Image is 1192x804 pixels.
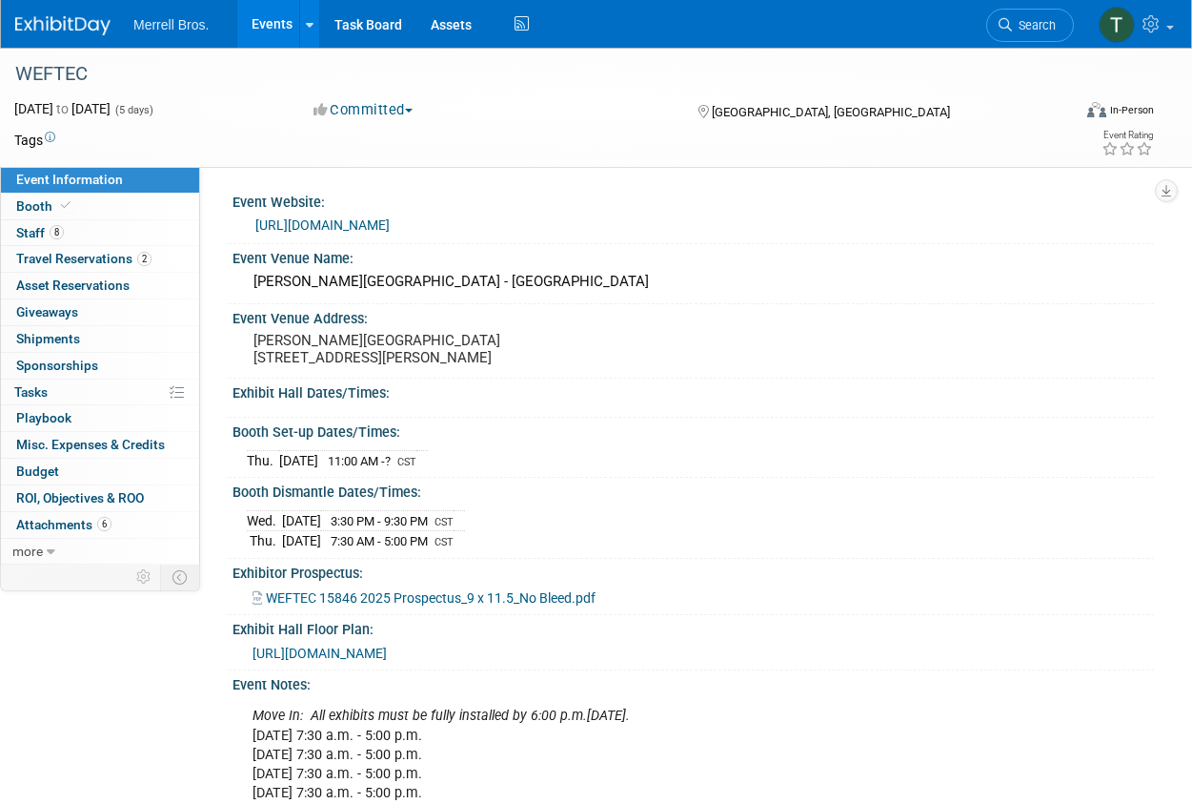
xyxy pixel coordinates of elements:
[16,490,144,505] span: ROI, Objectives & ROO
[1,459,199,484] a: Budget
[253,646,387,661] a: [URL][DOMAIN_NAME]
[133,17,209,32] span: Merrell Bros.
[279,450,318,470] td: [DATE]
[434,536,454,548] span: CST
[161,565,200,589] td: Toggle Event Tabs
[1,512,199,538] a: Attachments6
[232,615,1154,639] div: Exhibit Hall Floor Plan:
[16,225,64,240] span: Staff
[1,432,199,458] a: Misc. Expenses & Credits
[113,104,153,116] span: (5 days)
[253,590,596,606] a: WEFTEC 15846 2025 Prospectus_9 x 11.5_No Bleed.pdf
[1,380,199,405] a: Tasks
[397,456,416,468] span: CST
[253,708,630,724] i: Move In: All exhibits must be fully installed by 6:00 p.m.[DATE].
[232,304,1154,328] div: Event Venue Address:
[988,99,1154,128] div: Event Format
[247,531,282,551] td: Thu.
[1,405,199,431] a: Playbook
[247,450,279,470] td: Thu.
[16,251,152,266] span: Travel Reservations
[328,454,394,468] span: 11:00 AM -
[16,410,71,425] span: Playbook
[1,299,199,325] a: Giveaways
[14,131,55,150] td: Tags
[9,57,1057,92] div: WEFTEC
[1,326,199,352] a: Shipments
[1087,102,1106,117] img: Format-Inperson.png
[253,332,596,366] pre: [PERSON_NAME][GEOGRAPHIC_DATA] [STREET_ADDRESS][PERSON_NAME]
[1,273,199,299] a: Asset Reservations
[14,384,48,400] span: Tasks
[16,172,123,187] span: Event Information
[1099,7,1135,43] img: Theresa Lucas
[385,454,391,468] span: ?
[14,101,111,116] span: [DATE] [DATE]
[232,188,1154,212] div: Event Website:
[712,105,950,119] span: [GEOGRAPHIC_DATA], [GEOGRAPHIC_DATA]
[16,198,74,214] span: Booth
[1109,103,1154,117] div: In-Person
[1,353,199,379] a: Sponsorships
[1,485,199,511] a: ROI, Objectives & ROO
[282,510,321,531] td: [DATE]
[232,478,1154,502] div: Booth Dismantle Dates/Times:
[1,167,199,193] a: Event Information
[16,437,165,452] span: Misc. Expenses & Credits
[434,516,454,528] span: CST
[50,225,64,239] span: 8
[97,517,111,531] span: 6
[137,252,152,266] span: 2
[1,539,199,565] a: more
[15,16,111,35] img: ExhibitDay
[16,517,111,532] span: Attachments
[986,9,1074,42] a: Search
[16,464,59,479] span: Budget
[1,220,199,246] a: Staff8
[232,379,1154,402] div: Exhibit Hall Dates/Times:
[307,100,420,120] button: Committed
[1,246,199,272] a: Travel Reservations2
[16,278,130,293] span: Asset Reservations
[12,544,43,559] span: more
[53,101,71,116] span: to
[16,358,98,373] span: Sponsorships
[232,244,1154,268] div: Event Venue Name:
[247,510,282,531] td: Wed.
[331,534,428,548] span: 7:30 AM - 5:00 PM
[1,194,199,219] a: Booth
[232,559,1154,583] div: Exhibitor Prospectus:
[331,514,428,528] span: 3:30 PM - 9:30 PM
[128,565,161,589] td: Personalize Event Tab Strip
[61,200,71,211] i: Booth reservation complete
[1101,131,1153,140] div: Event Rating
[266,590,596,606] span: WEFTEC 15846 2025 Prospectus_9 x 11.5_No Bleed.pdf
[232,670,1154,694] div: Event Notes:
[247,267,1140,297] div: [PERSON_NAME][GEOGRAPHIC_DATA] - [GEOGRAPHIC_DATA]
[255,217,390,233] a: [URL][DOMAIN_NAME]
[232,418,1154,442] div: Booth Set-up Dates/Times:
[1012,18,1056,32] span: Search
[282,531,321,551] td: [DATE]
[16,331,80,346] span: Shipments
[16,304,78,320] span: Giveaways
